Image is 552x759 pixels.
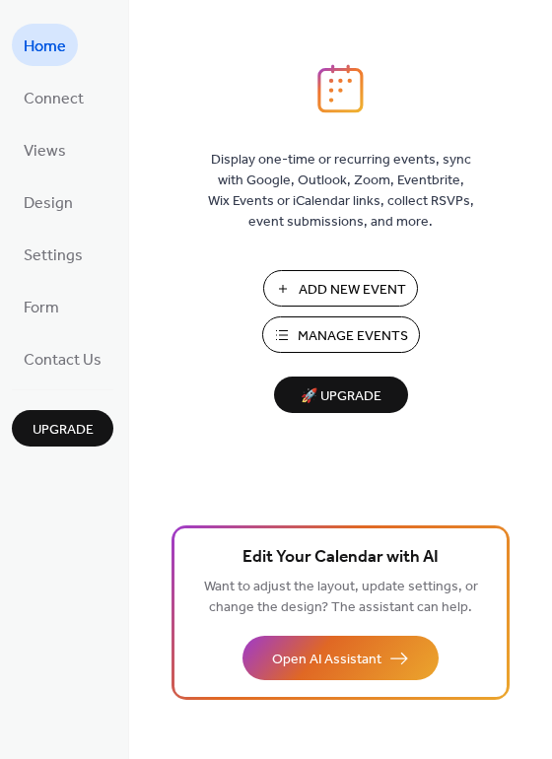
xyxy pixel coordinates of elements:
[12,410,113,447] button: Upgrade
[12,128,78,171] a: Views
[12,233,95,275] a: Settings
[12,285,71,327] a: Form
[298,326,408,347] span: Manage Events
[208,150,474,233] span: Display one-time or recurring events, sync with Google, Outlook, Zoom, Eventbrite, Wix Events or ...
[242,544,439,572] span: Edit Your Calendar with AI
[24,188,73,219] span: Design
[299,280,406,301] span: Add New Event
[286,383,396,410] span: 🚀 Upgrade
[12,180,85,223] a: Design
[24,84,84,114] span: Connect
[33,420,94,441] span: Upgrade
[12,24,78,66] a: Home
[242,636,439,680] button: Open AI Assistant
[204,574,478,621] span: Want to adjust the layout, update settings, or change the design? The assistant can help.
[12,337,113,379] a: Contact Us
[24,136,66,167] span: Views
[24,241,83,271] span: Settings
[274,377,408,413] button: 🚀 Upgrade
[24,32,66,62] span: Home
[272,650,381,670] span: Open AI Assistant
[317,64,363,113] img: logo_icon.svg
[24,345,102,376] span: Contact Us
[12,76,96,118] a: Connect
[262,316,420,353] button: Manage Events
[263,270,418,307] button: Add New Event
[24,293,59,323] span: Form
